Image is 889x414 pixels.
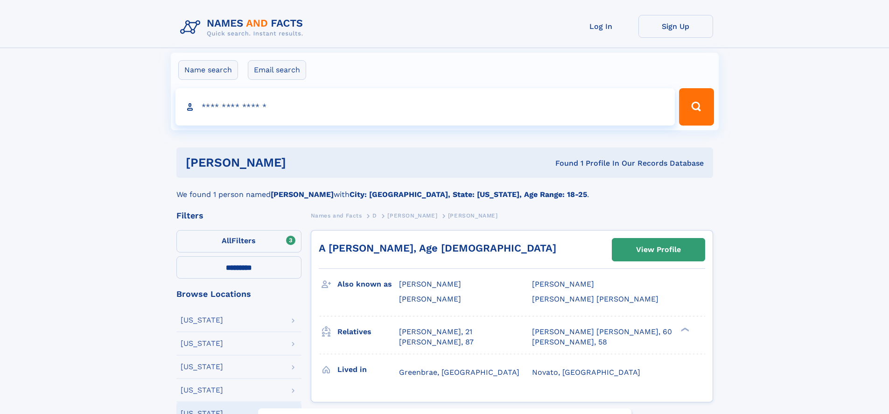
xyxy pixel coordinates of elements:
[271,190,334,199] b: [PERSON_NAME]
[532,295,658,303] span: [PERSON_NAME] [PERSON_NAME]
[176,15,311,40] img: Logo Names and Facts
[532,368,640,377] span: Novato, [GEOGRAPHIC_DATA]
[176,178,713,200] div: We found 1 person named with .
[175,88,675,126] input: search input
[181,316,223,324] div: [US_STATE]
[532,280,594,288] span: [PERSON_NAME]
[222,236,231,245] span: All
[638,15,713,38] a: Sign Up
[387,212,437,219] span: [PERSON_NAME]
[372,212,377,219] span: D
[399,295,461,303] span: [PERSON_NAME]
[679,326,690,332] div: ❯
[176,290,301,298] div: Browse Locations
[176,230,301,253] label: Filters
[399,327,472,337] a: [PERSON_NAME], 21
[679,88,714,126] button: Search Button
[178,60,238,80] label: Name search
[399,280,461,288] span: [PERSON_NAME]
[532,327,672,337] a: [PERSON_NAME] [PERSON_NAME], 60
[337,276,399,292] h3: Also known as
[372,210,377,221] a: D
[387,210,437,221] a: [PERSON_NAME]
[636,239,681,260] div: View Profile
[337,362,399,378] h3: Lived in
[399,337,474,347] a: [PERSON_NAME], 87
[248,60,306,80] label: Email search
[181,340,223,347] div: [US_STATE]
[176,211,301,220] div: Filters
[420,158,704,168] div: Found 1 Profile In Our Records Database
[532,337,607,347] a: [PERSON_NAME], 58
[564,15,638,38] a: Log In
[399,368,519,377] span: Greenbrae, [GEOGRAPHIC_DATA]
[612,239,705,261] a: View Profile
[319,242,556,254] a: A [PERSON_NAME], Age [DEMOGRAPHIC_DATA]
[186,157,421,168] h1: [PERSON_NAME]
[181,363,223,371] div: [US_STATE]
[311,210,362,221] a: Names and Facts
[350,190,587,199] b: City: [GEOGRAPHIC_DATA], State: [US_STATE], Age Range: 18-25
[337,324,399,340] h3: Relatives
[448,212,498,219] span: [PERSON_NAME]
[181,386,223,394] div: [US_STATE]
